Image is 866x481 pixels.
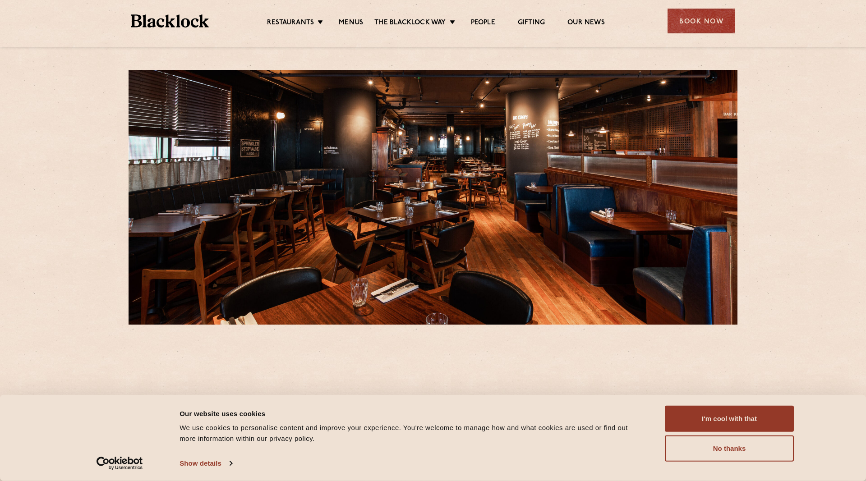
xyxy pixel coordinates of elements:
a: People [471,18,495,28]
div: We use cookies to personalise content and improve your experience. You're welcome to manage how a... [180,422,645,444]
a: The Blacklock Way [374,18,446,28]
img: BL_Textured_Logo-footer-cropped.svg [131,14,209,27]
a: Our News [567,18,605,28]
a: Gifting [518,18,545,28]
button: I'm cool with that [665,406,794,432]
div: Book Now [668,9,735,33]
a: Show details [180,457,232,470]
a: Restaurants [267,18,314,28]
a: Usercentrics Cookiebot - opens in a new window [80,457,159,470]
button: No thanks [665,435,794,462]
div: Our website uses cookies [180,408,645,419]
a: Menus [339,18,363,28]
